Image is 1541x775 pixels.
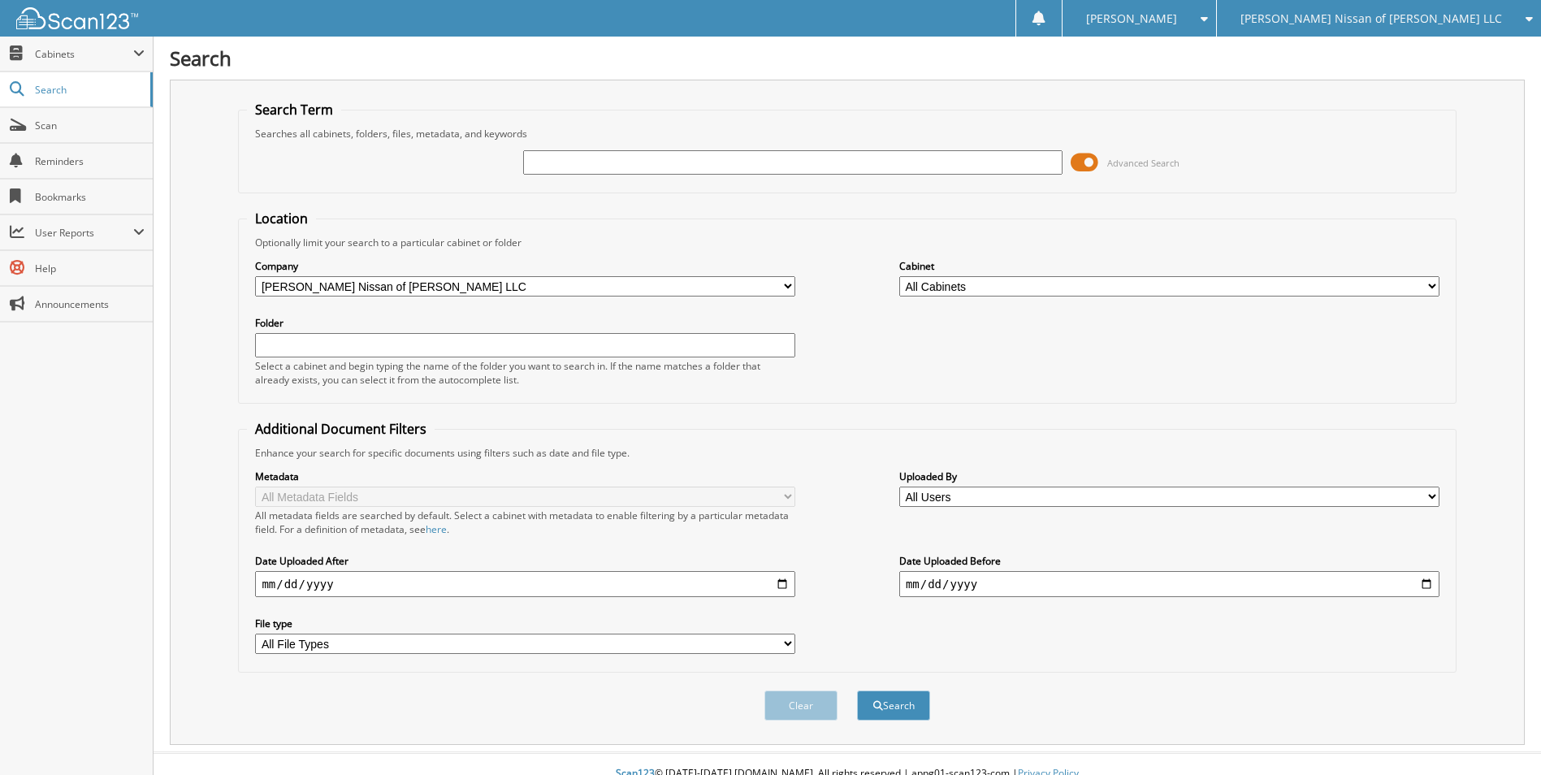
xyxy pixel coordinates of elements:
[16,7,138,29] img: scan123-logo-white.svg
[255,259,795,273] label: Company
[1240,14,1502,24] span: [PERSON_NAME] Nissan of [PERSON_NAME] LLC
[247,420,435,438] legend: Additional Document Filters
[35,226,133,240] span: User Reports
[899,259,1439,273] label: Cabinet
[857,691,930,721] button: Search
[247,210,316,227] legend: Location
[247,127,1447,141] div: Searches all cabinets, folders, files, metadata, and keywords
[35,262,145,275] span: Help
[247,446,1447,460] div: Enhance your search for specific documents using filters such as date and file type.
[35,47,133,61] span: Cabinets
[35,190,145,204] span: Bookmarks
[1086,14,1177,24] span: [PERSON_NAME]
[899,470,1439,483] label: Uploaded By
[35,154,145,168] span: Reminders
[255,316,795,330] label: Folder
[255,359,795,387] div: Select a cabinet and begin typing the name of the folder you want to search in. If the name match...
[899,554,1439,568] label: Date Uploaded Before
[247,236,1447,249] div: Optionally limit your search to a particular cabinet or folder
[255,617,795,630] label: File type
[255,554,795,568] label: Date Uploaded After
[247,101,341,119] legend: Search Term
[255,571,795,597] input: start
[426,522,447,536] a: here
[170,45,1525,71] h1: Search
[764,691,838,721] button: Clear
[35,83,142,97] span: Search
[255,470,795,483] label: Metadata
[255,509,795,536] div: All metadata fields are searched by default. Select a cabinet with metadata to enable filtering b...
[35,297,145,311] span: Announcements
[1107,157,1180,169] span: Advanced Search
[899,571,1439,597] input: end
[35,119,145,132] span: Scan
